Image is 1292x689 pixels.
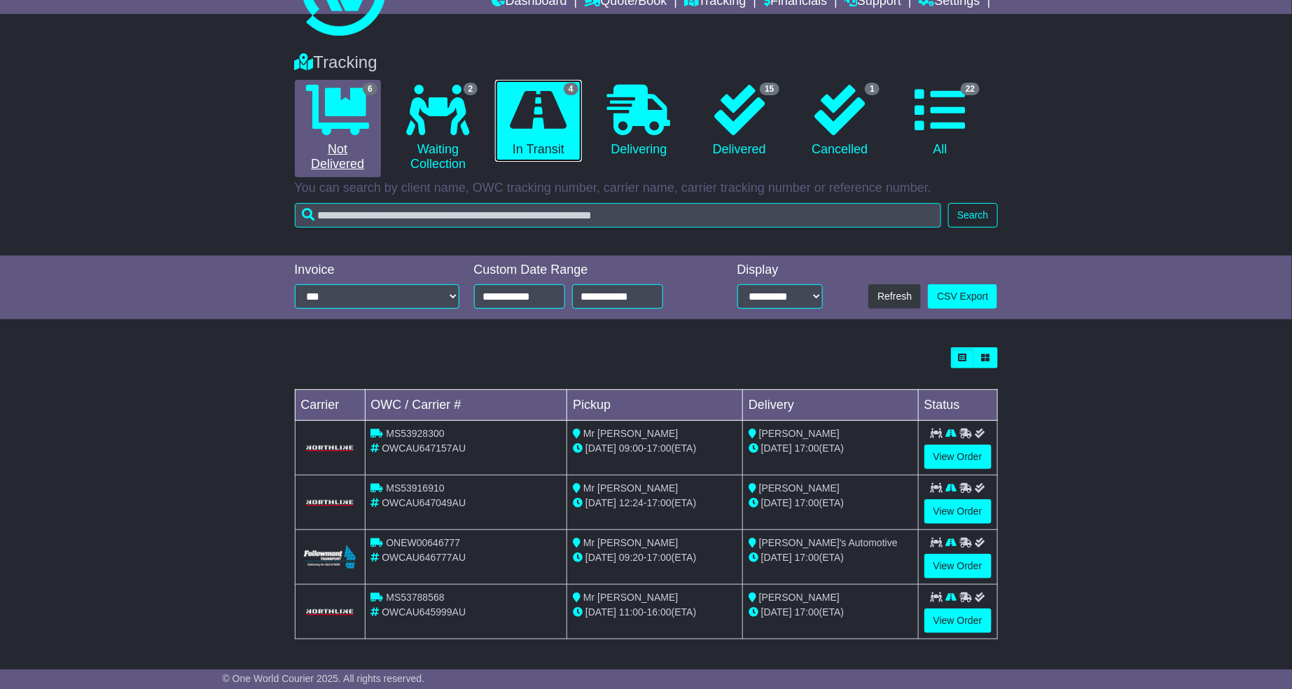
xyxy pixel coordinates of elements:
a: 6 Not Delivered [295,80,381,177]
a: View Order [924,554,992,578]
td: Status [918,390,997,421]
td: Carrier [295,390,365,421]
span: [DATE] [761,497,792,508]
td: Pickup [567,390,743,421]
span: 17:00 [795,552,819,563]
button: Search [948,203,997,228]
div: Tracking [288,53,1005,73]
span: 17:00 [647,552,672,563]
span: OWCAU645999AU [382,606,466,618]
td: OWC / Carrier # [365,390,567,421]
span: 17:00 [795,497,819,508]
span: 09:20 [619,552,644,563]
span: 12:24 [619,497,644,508]
span: 17:00 [795,443,819,454]
img: GetCarrierServiceLogo [304,499,356,507]
span: [PERSON_NAME] [759,592,840,603]
span: 4 [564,83,578,95]
div: (ETA) [749,441,912,456]
span: 15 [760,83,779,95]
span: 2 [464,83,478,95]
span: Mr [PERSON_NAME] [583,482,678,494]
span: MS53788568 [386,592,444,603]
button: Refresh [868,284,921,309]
a: CSV Export [928,284,997,309]
div: Custom Date Range [474,263,699,278]
div: (ETA) [749,605,912,620]
span: 6 [363,83,377,95]
div: Display [737,263,824,278]
a: 22 All [897,80,983,162]
span: [PERSON_NAME]'s Automotive [759,537,898,548]
div: Invoice [295,263,460,278]
span: [PERSON_NAME] [759,428,840,439]
p: You can search by client name, OWC tracking number, carrier name, carrier tracking number or refe... [295,181,998,196]
span: 17:00 [795,606,819,618]
div: - (ETA) [573,605,737,620]
span: OWCAU646777AU [382,552,466,563]
div: - (ETA) [573,441,737,456]
a: Delivering [596,80,682,162]
img: GetCarrierServiceLogo [304,608,356,616]
div: (ETA) [749,550,912,565]
img: GetCarrierServiceLogo [304,444,356,452]
span: OWCAU647049AU [382,497,466,508]
span: 11:00 [619,606,644,618]
a: View Order [924,445,992,469]
span: MS53916910 [386,482,444,494]
a: 1 Cancelled [797,80,883,162]
a: 4 In Transit [495,80,581,162]
div: - (ETA) [573,496,737,510]
span: MS53928300 [386,428,444,439]
span: [PERSON_NAME] [759,482,840,494]
span: 22 [961,83,980,95]
span: Mr [PERSON_NAME] [583,537,678,548]
span: Mr [PERSON_NAME] [583,428,678,439]
img: Followmont_Transport.png [304,545,356,569]
span: 17:00 [647,443,672,454]
span: [DATE] [585,443,616,454]
span: [DATE] [761,606,792,618]
span: 17:00 [647,497,672,508]
span: [DATE] [761,443,792,454]
a: View Order [924,608,992,633]
div: (ETA) [749,496,912,510]
span: 16:00 [647,606,672,618]
span: 09:00 [619,443,644,454]
span: [DATE] [585,497,616,508]
span: 1 [865,83,880,95]
a: 2 Waiting Collection [395,80,481,177]
a: View Order [924,499,992,524]
span: ONEW00646777 [386,537,460,548]
span: OWCAU647157AU [382,443,466,454]
span: © One World Courier 2025. All rights reserved. [223,673,425,684]
span: Mr [PERSON_NAME] [583,592,678,603]
span: [DATE] [585,606,616,618]
span: [DATE] [585,552,616,563]
td: Delivery [742,390,918,421]
a: 15 Delivered [696,80,782,162]
span: [DATE] [761,552,792,563]
div: - (ETA) [573,550,737,565]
